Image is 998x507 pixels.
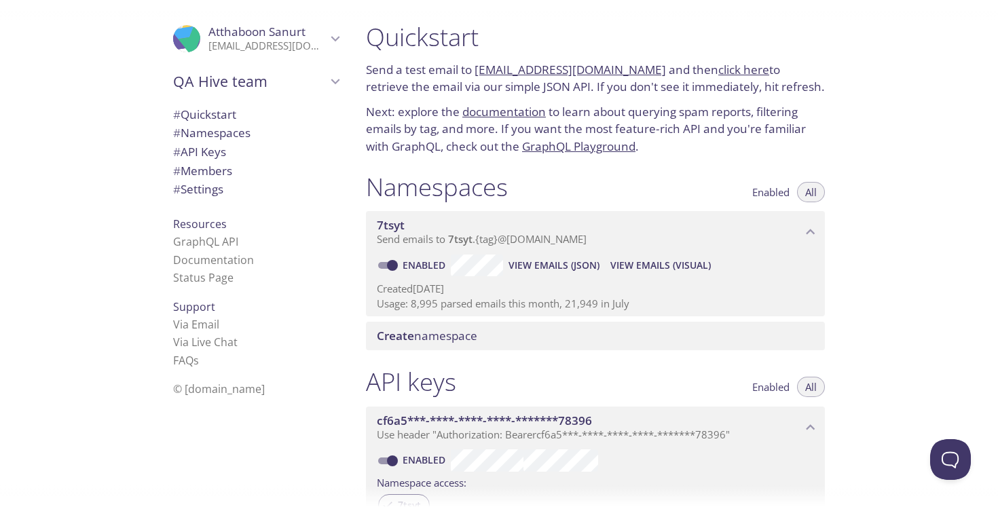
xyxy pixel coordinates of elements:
[162,64,350,99] div: QA Hive team
[744,182,798,202] button: Enabled
[162,16,350,61] div: Atthaboon Sanurt
[475,62,666,77] a: [EMAIL_ADDRESS][DOMAIN_NAME]
[173,217,227,231] span: Resources
[208,24,306,39] span: Atthaboon Sanurt
[173,335,238,350] a: Via Live Chat
[173,107,236,122] span: Quickstart
[173,252,254,267] a: Documentation
[610,257,711,274] span: View Emails (Visual)
[366,61,825,96] p: Send a test email to and then to retrieve the email via our simple JSON API. If you don't see it ...
[193,353,199,368] span: s
[173,353,199,368] a: FAQ
[930,439,971,480] iframe: Help Scout Beacon - Open
[366,322,825,350] div: Create namespace
[377,472,466,491] label: Namespace access:
[522,138,635,154] a: GraphQL Playground
[173,181,181,197] span: #
[173,163,232,179] span: Members
[377,282,814,296] p: Created [DATE]
[173,125,251,140] span: Namespaces
[366,22,825,52] h1: Quickstart
[448,232,473,246] span: 7tsyt
[173,125,181,140] span: #
[173,317,219,332] a: Via Email
[718,62,769,77] a: click here
[509,257,599,274] span: View Emails (JSON)
[366,211,825,253] div: 7tsyt namespace
[162,143,350,162] div: API Keys
[173,163,181,179] span: #
[366,172,508,202] h1: Namespaces
[173,299,215,314] span: Support
[173,107,181,122] span: #
[377,232,587,246] span: Send emails to . {tag} @[DOMAIN_NAME]
[173,144,226,159] span: API Keys
[377,328,477,343] span: namespace
[503,255,605,276] button: View Emails (JSON)
[377,217,405,233] span: 7tsyt
[366,367,456,397] h1: API keys
[162,105,350,124] div: Quickstart
[173,144,181,159] span: #
[208,39,327,53] p: [EMAIL_ADDRESS][DOMAIN_NAME]
[173,72,327,91] span: QA Hive team
[797,182,825,202] button: All
[173,381,265,396] span: © [DOMAIN_NAME]
[366,103,825,155] p: Next: explore the to learn about querying spam reports, filtering emails by tag, and more. If you...
[401,453,451,466] a: Enabled
[377,328,414,343] span: Create
[401,259,451,271] a: Enabled
[173,234,238,249] a: GraphQL API
[744,377,798,397] button: Enabled
[605,255,716,276] button: View Emails (Visual)
[173,270,234,285] a: Status Page
[377,297,814,311] p: Usage: 8,995 parsed emails this month, 21,949 in July
[173,181,223,197] span: Settings
[797,377,825,397] button: All
[162,124,350,143] div: Namespaces
[162,162,350,181] div: Members
[162,180,350,199] div: Team Settings
[462,104,546,119] a: documentation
